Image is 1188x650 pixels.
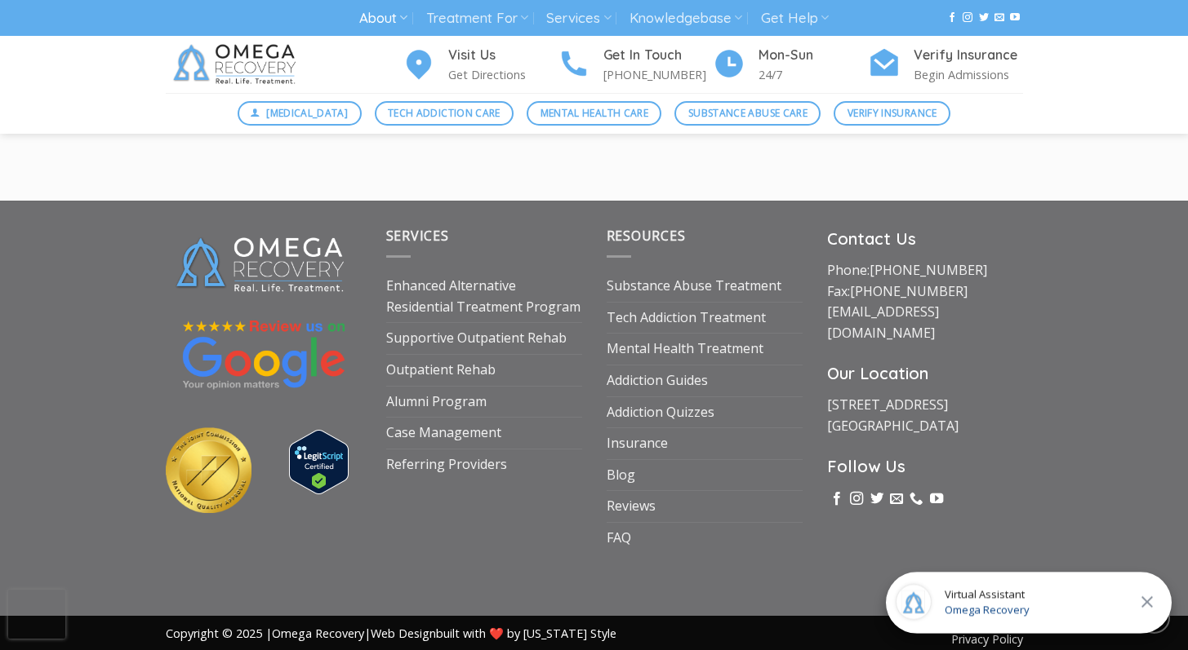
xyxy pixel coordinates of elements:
a: Tech Addiction Treatment [607,303,766,334]
h3: Follow Us [827,453,1023,480]
strong: Contact Us [827,228,916,249]
a: Verify Insurance Begin Admissions [868,45,1023,85]
a: Follow on Instagram [850,492,863,506]
a: Follow on Twitter [979,12,989,24]
img: Omega Recovery [166,36,309,93]
a: Insurance [607,428,668,459]
a: Referring Providers [386,449,507,480]
img: Verify Approval for www.omegarecovery.org [289,430,349,494]
span: Services [386,227,449,245]
a: Mental Health Treatment [607,334,763,365]
a: Case Management [386,418,501,449]
span: Resources [607,227,686,245]
a: Follow on Twitter [870,492,883,506]
a: Outpatient Rehab [386,355,496,386]
a: Follow on Facebook [947,12,957,24]
a: Addiction Quizzes [607,397,714,428]
p: Get Directions [448,65,558,84]
p: 24/7 [759,65,868,84]
h4: Mon-Sun [759,45,868,66]
a: Follow on Facebook [830,492,843,506]
p: [PHONE_NUMBER] [603,65,713,84]
a: Blog [607,460,635,491]
a: Substance Abuse Care [674,101,821,126]
a: FAQ [607,523,631,554]
a: Follow on Instagram [963,12,972,24]
a: Enhanced Alternative Residential Treatment Program [386,271,582,322]
a: [STREET_ADDRESS][GEOGRAPHIC_DATA] [827,396,959,435]
a: Visit Us Get Directions [403,45,558,85]
a: Privacy Policy [951,631,1023,647]
a: Mental Health Care [527,101,661,126]
a: Follow on YouTube [930,492,943,506]
p: Begin Admissions [914,65,1023,84]
a: Tech Addiction Care [375,101,514,126]
h4: Verify Insurance [914,45,1023,66]
p: Phone: Fax: [827,260,1023,343]
a: Knowledgebase [630,3,742,33]
a: Get Help [761,3,829,33]
a: Omega Recovery [272,626,364,641]
a: Follow on YouTube [1010,12,1020,24]
a: [PHONE_NUMBER] [850,282,968,300]
a: Web Design [371,626,436,641]
a: [EMAIL_ADDRESS][DOMAIN_NAME] [827,303,939,342]
span: [MEDICAL_DATA] [266,105,348,121]
a: [PHONE_NUMBER] [870,261,987,279]
a: Addiction Guides [607,365,708,396]
span: Copyright © 2025 | | built with ❤️ by [US_STATE] Style [166,626,616,641]
a: Treatment For [426,3,528,33]
a: Alumni Program [386,387,487,418]
a: Verify Insurance [834,101,950,126]
a: [MEDICAL_DATA] [238,101,362,126]
a: Verify LegitScript Approval for www.omegarecovery.org [289,452,349,470]
iframe: reCAPTCHA [8,590,65,639]
a: Get In Touch [PHONE_NUMBER] [558,45,713,85]
a: About [359,3,407,33]
span: Verify Insurance [848,105,937,121]
h3: Our Location [827,360,1023,387]
a: Call us [910,492,923,506]
a: Send us an email [890,492,903,506]
h4: Visit Us [448,45,558,66]
span: Mental Health Care [541,105,648,121]
span: Substance Abuse Care [688,105,808,121]
span: Tech Addiction Care [388,105,501,121]
a: Services [546,3,611,33]
a: Reviews [607,491,656,522]
a: Send us an email [994,12,1004,24]
a: Substance Abuse Treatment [607,271,781,302]
a: Supportive Outpatient Rehab [386,323,567,354]
h4: Get In Touch [603,45,713,66]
